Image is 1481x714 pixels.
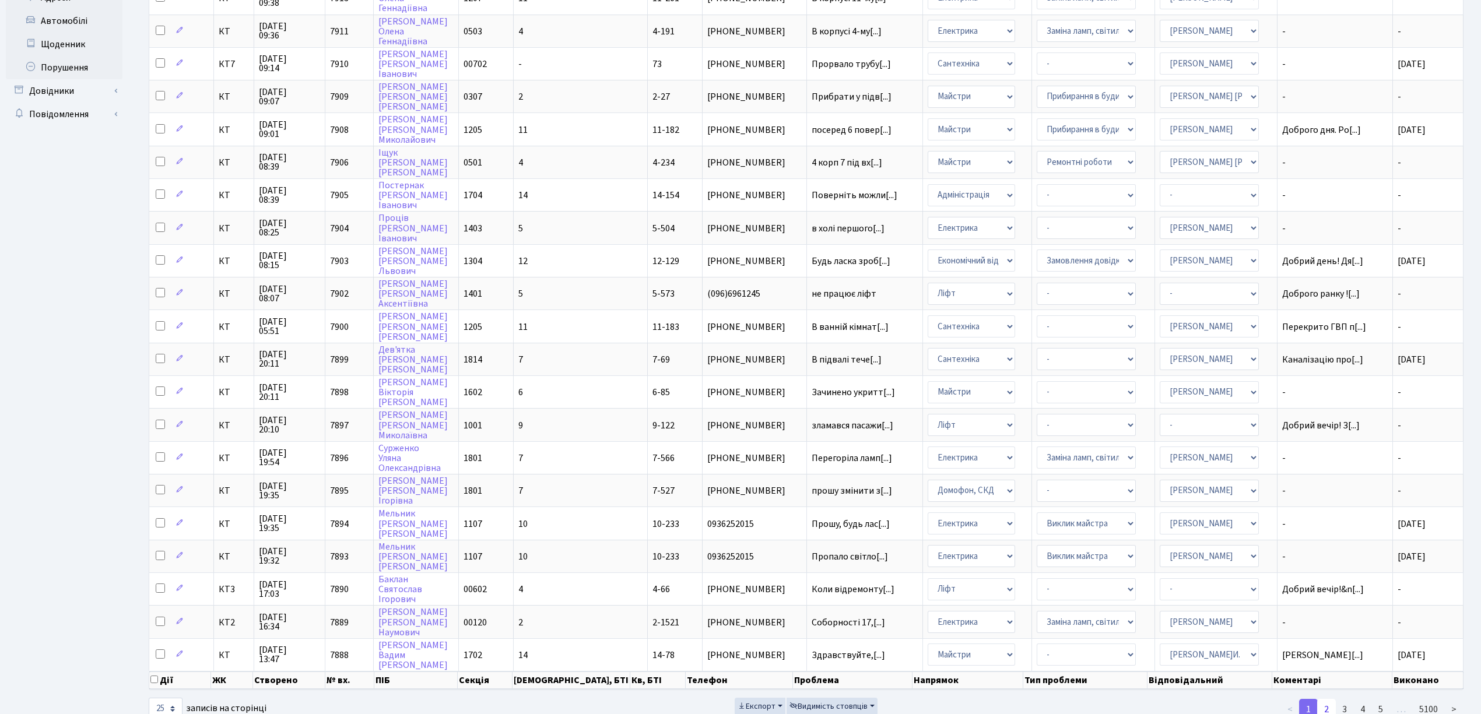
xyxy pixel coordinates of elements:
[1282,486,1388,495] span: -
[464,255,482,268] span: 1304
[464,58,487,71] span: 00702
[378,409,448,442] a: [PERSON_NAME][PERSON_NAME]Миколаївна
[458,671,513,689] th: Секція
[330,484,349,497] span: 7895
[259,547,320,565] span: [DATE] 19:32
[1398,353,1426,366] span: [DATE]
[812,25,882,38] span: В корпусі 4-му[...]
[707,92,802,101] span: [PHONE_NUMBER]
[812,156,882,169] span: 4 корп 7 під вх[...]
[707,191,802,200] span: [PHONE_NUMBER]
[330,90,349,103] span: 7909
[652,583,670,596] span: 4-66
[1398,255,1426,268] span: [DATE]
[707,158,802,167] span: [PHONE_NUMBER]
[330,124,349,136] span: 7908
[707,421,802,430] span: [PHONE_NUMBER]
[330,616,349,629] span: 7889
[1282,453,1388,463] span: -
[464,550,482,563] span: 1107
[1398,386,1401,399] span: -
[378,508,448,540] a: Мельник[PERSON_NAME][PERSON_NAME]
[652,25,675,38] span: 4-191
[330,518,349,530] span: 7894
[259,120,320,139] span: [DATE] 09:01
[707,650,802,660] span: [PHONE_NUMBER]
[1398,222,1401,235] span: -
[812,58,891,71] span: Прорвало трубу[...]
[1398,124,1426,136] span: [DATE]
[259,514,320,533] span: [DATE] 19:35
[259,613,320,631] span: [DATE] 16:34
[1398,518,1426,530] span: [DATE]
[259,54,320,73] span: [DATE] 09:14
[518,90,523,103] span: 2
[464,649,482,662] span: 1702
[707,125,802,135] span: [PHONE_NUMBER]
[378,245,448,277] a: [PERSON_NAME][PERSON_NAME]Львович
[259,251,320,270] span: [DATE] 08:15
[378,179,448,212] a: Постернак[PERSON_NAME]Іванович
[1398,321,1401,333] span: -
[378,146,448,179] a: Іщук[PERSON_NAME][PERSON_NAME]
[378,540,448,573] a: Мельник[PERSON_NAME][PERSON_NAME]
[652,321,679,333] span: 11-183
[464,452,482,465] span: 1801
[374,671,457,689] th: ПІБ
[330,156,349,169] span: 7906
[219,256,249,266] span: КТ
[1282,519,1388,529] span: -
[219,92,249,101] span: КТ
[330,649,349,662] span: 7888
[330,583,349,596] span: 7890
[378,442,441,474] a: СурженкоУлянаОлександрівна
[707,256,802,266] span: [PHONE_NUMBER]
[219,158,249,167] span: КТ
[464,287,482,300] span: 1401
[1023,671,1147,689] th: Тип проблеми
[259,219,320,237] span: [DATE] 08:25
[518,518,528,530] span: 10
[378,343,448,376] a: Дев'ятка[PERSON_NAME][PERSON_NAME]
[1282,419,1360,432] span: Добрий вечір! З[...]
[812,419,893,432] span: зламався пасажи[...]
[707,585,802,594] span: [PHONE_NUMBER]
[1282,124,1361,136] span: Доброго дня. Ро[...]
[378,311,448,343] a: [PERSON_NAME][PERSON_NAME][PERSON_NAME]
[1398,189,1401,202] span: -
[219,650,249,660] span: КТ
[652,287,675,300] span: 5-573
[707,27,802,36] span: [PHONE_NUMBER]
[812,518,890,530] span: Прошу, будь лас[...]
[325,671,374,689] th: № вх.
[1398,616,1401,629] span: -
[518,25,523,38] span: 4
[738,701,775,712] span: Експорт
[219,486,249,495] span: КТ
[219,224,249,233] span: КТ
[812,452,892,465] span: Перегоріла ламп[...]
[1282,92,1388,101] span: -
[464,419,482,432] span: 1001
[219,191,249,200] span: КТ
[330,222,349,235] span: 7904
[518,616,523,629] span: 2
[464,90,482,103] span: 0307
[1282,59,1388,69] span: -
[652,156,675,169] span: 4-234
[219,27,249,36] span: КТ
[652,90,670,103] span: 2-27
[330,386,349,399] span: 7898
[812,255,890,268] span: Будь ласка зроб[...]
[652,58,662,71] span: 73
[253,671,326,689] th: Створено
[1282,287,1360,300] span: Доброго ранку ![...]
[518,321,528,333] span: 11
[518,222,523,235] span: 5
[259,153,320,171] span: [DATE] 08:39
[707,289,802,298] span: (096)6961245
[1282,353,1363,366] span: Каналізацію про[...]
[330,321,349,333] span: 7900
[330,255,349,268] span: 7903
[513,671,630,689] th: [DEMOGRAPHIC_DATA], БТІ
